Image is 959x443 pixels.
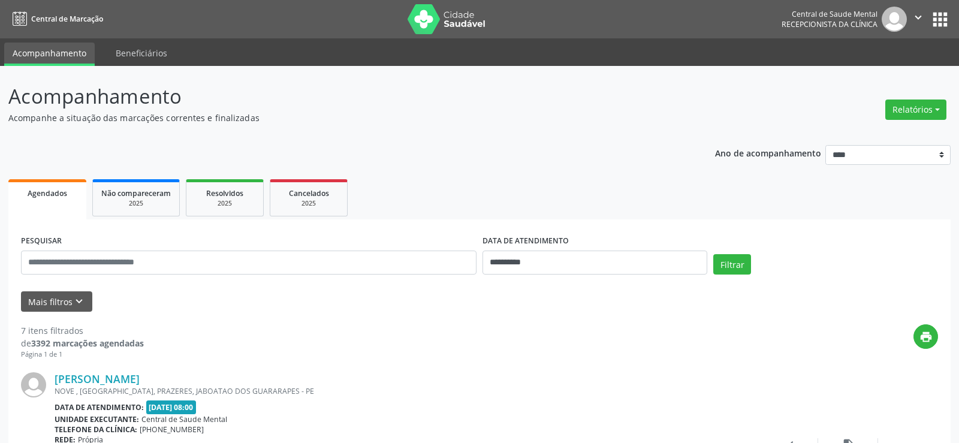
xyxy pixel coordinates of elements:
span: Resolvidos [206,188,243,198]
span: Cancelados [289,188,329,198]
b: Data de atendimento: [55,402,144,412]
div: 2025 [101,199,171,208]
span: Central de Saude Mental [141,414,227,424]
a: Beneficiários [107,43,176,64]
div: Central de Saude Mental [782,9,877,19]
strong: 3392 marcações agendadas [31,337,144,349]
div: 2025 [195,199,255,208]
button: Filtrar [713,254,751,275]
a: Central de Marcação [8,9,103,29]
button: print [913,324,938,349]
div: NOVE , [GEOGRAPHIC_DATA], PRAZERES, JABOATAO DOS GUARARAPES - PE [55,386,758,396]
button: Relatórios [885,100,946,120]
div: de [21,337,144,349]
img: img [21,372,46,397]
a: [PERSON_NAME] [55,372,140,385]
b: Telefone da clínica: [55,424,137,435]
div: 7 itens filtrados [21,324,144,337]
button: apps [930,9,951,30]
div: 2025 [279,199,339,208]
i: print [919,330,933,343]
div: Página 1 de 1 [21,349,144,360]
i: keyboard_arrow_down [73,295,86,308]
button: Mais filtroskeyboard_arrow_down [21,291,92,312]
i:  [912,11,925,24]
a: Acompanhamento [4,43,95,66]
b: Unidade executante: [55,414,139,424]
label: DATA DE ATENDIMENTO [482,232,569,251]
span: [DATE] 08:00 [146,400,197,414]
button:  [907,7,930,32]
label: PESQUISAR [21,232,62,251]
img: img [882,7,907,32]
p: Acompanhamento [8,82,668,111]
span: Recepcionista da clínica [782,19,877,29]
span: Central de Marcação [31,14,103,24]
span: Não compareceram [101,188,171,198]
span: Agendados [28,188,67,198]
p: Ano de acompanhamento [715,145,821,160]
span: [PHONE_NUMBER] [140,424,204,435]
p: Acompanhe a situação das marcações correntes e finalizadas [8,111,668,124]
